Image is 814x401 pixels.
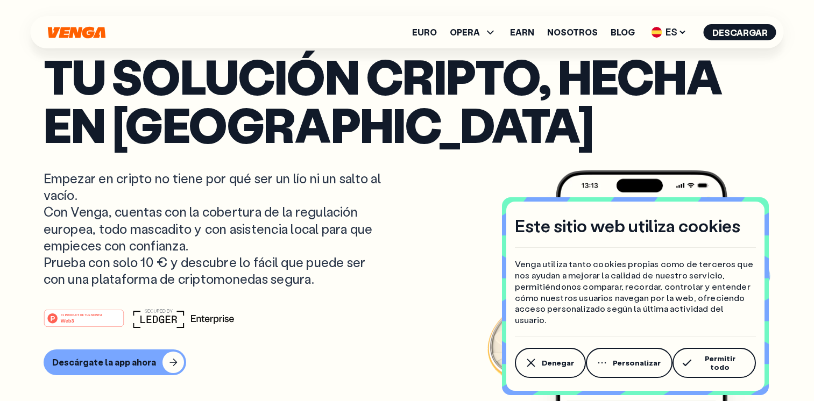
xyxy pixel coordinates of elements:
span: ES [648,24,691,41]
a: Euro [412,28,437,37]
tspan: #1 PRODUCT OF THE MONTH [61,313,102,317]
img: USDC coin [695,219,773,297]
a: Nosotros [547,28,598,37]
span: OPERA [450,28,480,37]
span: OPERA [450,26,497,39]
p: Tu solución cripto, hecha en [GEOGRAPHIC_DATA] [44,52,771,148]
tspan: Web3 [60,318,74,324]
button: Descárgate la app ahora [44,349,186,375]
a: Earn [510,28,534,37]
button: Permitir todo [673,348,756,378]
button: Descargar [704,24,776,40]
p: Venga utiliza tanto cookies propias como de terceros que nos ayudan a mejorar la calidad de nuest... [515,259,756,326]
a: #1 PRODUCT OF THE MONTHWeb3 [44,316,124,330]
span: Permitir todo [696,354,744,371]
img: Bitcoin [485,292,582,389]
h4: Este sitio web utiliza cookies [515,214,740,237]
p: Empezar en cripto no tiene por qué ser un lío ni un salto al vacío. Con Venga, cuentas con la cob... [44,170,384,287]
span: Denegar [542,359,574,367]
a: Blog [611,28,635,37]
button: Denegar [515,348,586,378]
span: Personalizar [613,359,661,367]
img: flag-es [652,27,662,38]
a: Descárgate la app ahora [44,349,771,375]
svg: Inicio [47,26,107,39]
button: Personalizar [586,348,673,378]
div: Descárgate la app ahora [52,357,156,368]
